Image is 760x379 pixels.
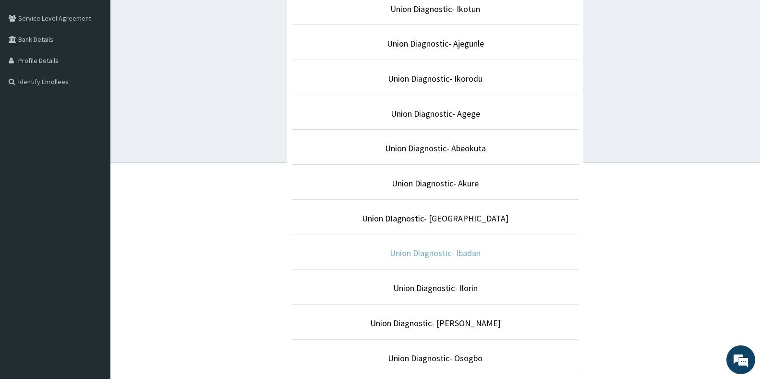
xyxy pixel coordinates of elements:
a: Union Diagnostic- Ibadan [390,247,481,258]
a: Union Diagnostic- Ikotun [390,3,480,14]
a: Union Diagnostic- Ajegunle [387,38,484,49]
a: Union DIagnostic- [GEOGRAPHIC_DATA] [362,213,508,224]
a: Union Diagnostic- Ilorin [393,282,478,293]
a: Union Diagnostic- Abeokuta [385,143,486,154]
a: Union Diagnostic- Akure [392,178,479,189]
a: Union Diagnostic- Ikorodu [388,73,483,84]
a: Union Diagnostic- Agege [391,108,480,119]
a: Union Diagnostic- Osogbo [388,353,483,364]
a: Union Diagnostic- [PERSON_NAME] [370,318,501,329]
